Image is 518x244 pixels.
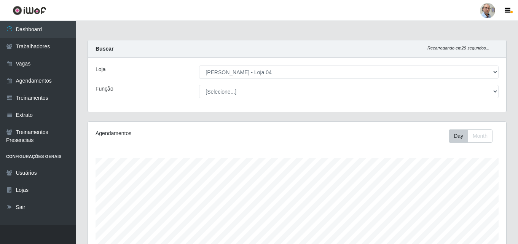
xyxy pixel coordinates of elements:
[468,129,492,143] button: Month
[96,129,257,137] div: Agendamentos
[449,129,468,143] button: Day
[13,6,46,15] img: CoreUI Logo
[96,65,105,73] label: Loja
[96,85,113,93] label: Função
[449,129,499,143] div: Toolbar with button groups
[96,46,113,52] strong: Buscar
[449,129,492,143] div: First group
[427,46,489,50] i: Recarregando em 29 segundos...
